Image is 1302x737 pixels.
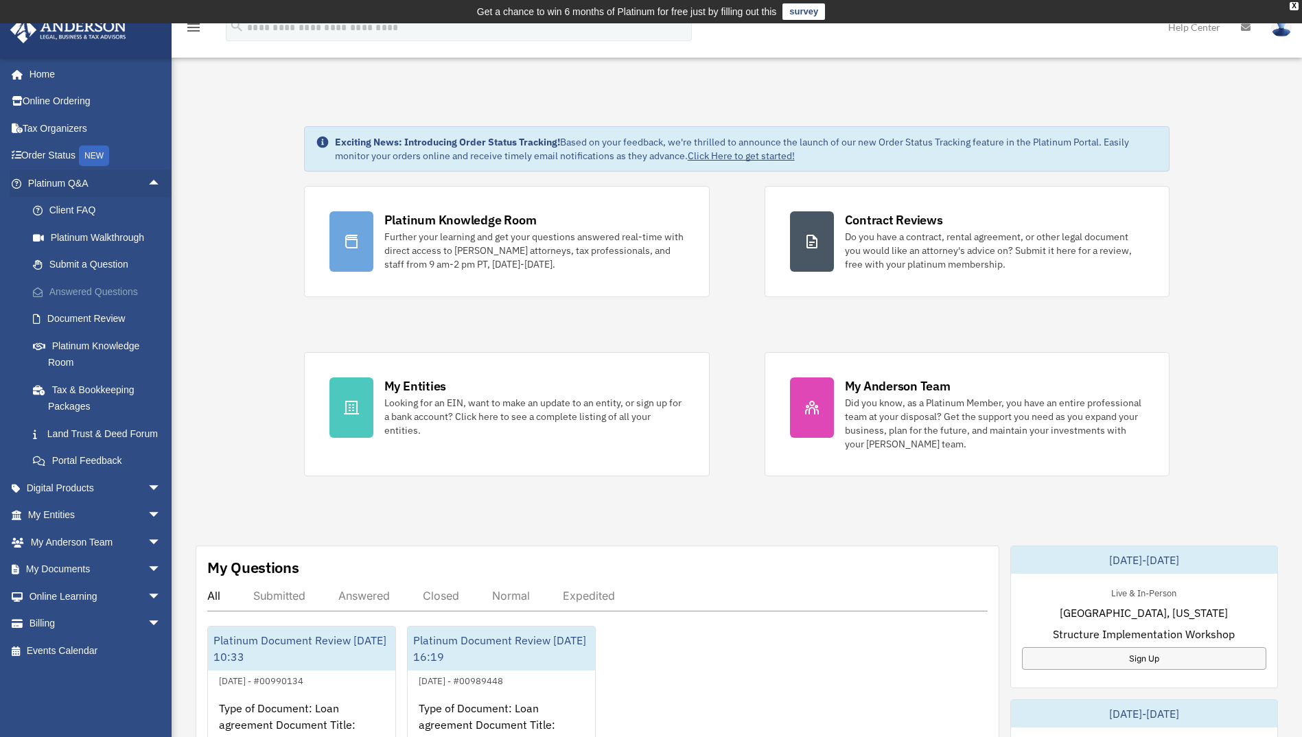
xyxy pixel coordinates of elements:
[1053,626,1235,642] span: Structure Implementation Workshop
[1022,647,1266,670] a: Sign Up
[19,278,182,305] a: Answered Questions
[10,502,182,529] a: My Entitiesarrow_drop_down
[1100,585,1187,599] div: Live & In-Person
[148,502,175,530] span: arrow_drop_down
[384,396,684,437] div: Looking for an EIN, want to make an update to an entity, or sign up for a bank account? Click her...
[1271,17,1292,37] img: User Pic
[408,627,595,670] div: Platinum Document Review [DATE] 16:19
[335,136,560,148] strong: Exciting News: Introducing Order Status Tracking!
[185,24,202,36] a: menu
[207,589,220,603] div: All
[1011,546,1277,574] div: [DATE]-[DATE]
[10,637,182,664] a: Events Calendar
[384,377,446,395] div: My Entities
[304,352,710,476] a: My Entities Looking for an EIN, want to make an update to an entity, or sign up for a bank accoun...
[185,19,202,36] i: menu
[19,420,182,447] a: Land Trust & Deed Forum
[335,135,1159,163] div: Based on your feedback, we're thrilled to announce the launch of our new Order Status Tracking fe...
[10,583,182,610] a: Online Learningarrow_drop_down
[384,211,537,229] div: Platinum Knowledge Room
[408,672,514,687] div: [DATE] - #00989448
[253,589,305,603] div: Submitted
[148,474,175,502] span: arrow_drop_down
[19,305,182,333] a: Document Review
[384,230,684,271] div: Further your learning and get your questions answered real-time with direct access to [PERSON_NAM...
[845,230,1145,271] div: Do you have a contract, rental agreement, or other legal document you would like an attorney's ad...
[148,556,175,584] span: arrow_drop_down
[1011,700,1277,727] div: [DATE]-[DATE]
[765,352,1170,476] a: My Anderson Team Did you know, as a Platinum Member, you have an entire professional team at your...
[148,610,175,638] span: arrow_drop_down
[79,145,109,166] div: NEW
[19,376,182,420] a: Tax & Bookkeeping Packages
[845,211,943,229] div: Contract Reviews
[19,224,182,251] a: Platinum Walkthrough
[1060,605,1228,621] span: [GEOGRAPHIC_DATA], [US_STATE]
[19,332,182,376] a: Platinum Knowledge Room
[148,528,175,557] span: arrow_drop_down
[845,377,951,395] div: My Anderson Team
[148,583,175,611] span: arrow_drop_down
[10,556,182,583] a: My Documentsarrow_drop_down
[19,251,182,279] a: Submit a Question
[10,474,182,502] a: Digital Productsarrow_drop_down
[10,88,182,115] a: Online Ordering
[492,589,530,603] div: Normal
[563,589,615,603] div: Expedited
[10,60,175,88] a: Home
[477,3,777,20] div: Get a chance to win 6 months of Platinum for free just by filling out this
[1290,2,1299,10] div: close
[19,197,182,224] a: Client FAQ
[10,528,182,556] a: My Anderson Teamarrow_drop_down
[338,589,390,603] div: Answered
[229,19,244,34] i: search
[782,3,825,20] a: survey
[765,186,1170,297] a: Contract Reviews Do you have a contract, rental agreement, or other legal document you would like...
[304,186,710,297] a: Platinum Knowledge Room Further your learning and get your questions answered real-time with dire...
[10,115,182,142] a: Tax Organizers
[845,396,1145,451] div: Did you know, as a Platinum Member, you have an entire professional team at your disposal? Get th...
[148,169,175,198] span: arrow_drop_up
[10,169,182,197] a: Platinum Q&Aarrow_drop_up
[10,142,182,170] a: Order StatusNEW
[19,447,182,475] a: Portal Feedback
[10,610,182,637] a: Billingarrow_drop_down
[208,627,395,670] div: Platinum Document Review [DATE] 10:33
[688,150,795,162] a: Click Here to get started!
[6,16,130,43] img: Anderson Advisors Platinum Portal
[423,589,459,603] div: Closed
[207,557,299,578] div: My Questions
[208,672,314,687] div: [DATE] - #00990134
